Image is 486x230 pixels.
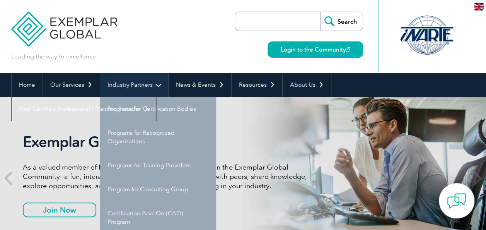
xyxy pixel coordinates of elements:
a: Login to the Community [268,41,363,58]
a: Program for Consulting Group [100,177,216,201]
a: Programs for Certification Bodies [100,97,216,121]
a: Programs for Recognized Organizations [100,121,216,153]
a: Home [12,73,43,97]
a: Resources [232,73,282,97]
a: Programs for Training Providers [100,153,216,177]
h2: Exemplar Global Community [23,133,313,151]
img: open_square.png [346,47,350,51]
img: contact-chat.png [447,191,466,211]
p: As a valued member of Exemplar Global, we invite you to join the Exemplar Global Community—a fun,... [23,163,313,191]
a: Industry Partners [100,73,168,97]
a: About Us [283,73,331,97]
img: en [474,3,484,10]
a: Join Now [23,203,96,217]
p: Leading the way to excellence [11,52,96,61]
a: Our Services [43,73,100,97]
input: Search [320,12,363,31]
a: Find Certified Professional / Training Provider [12,97,156,121]
a: News & Events [169,73,231,97]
